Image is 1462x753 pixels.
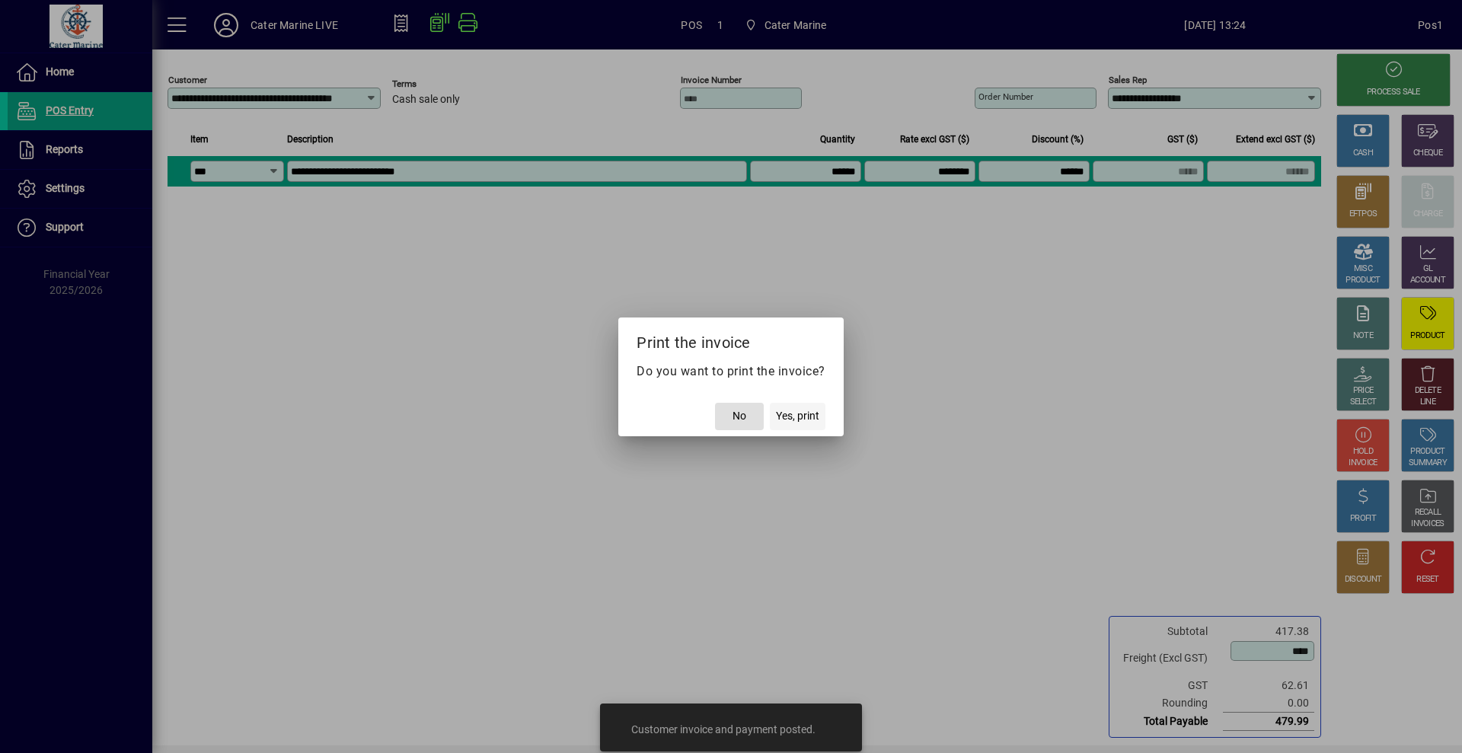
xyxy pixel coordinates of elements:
[770,403,825,430] button: Yes, print
[637,362,825,381] p: Do you want to print the invoice?
[715,403,764,430] button: No
[618,317,844,362] h2: Print the invoice
[776,408,819,424] span: Yes, print
[733,408,746,424] span: No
